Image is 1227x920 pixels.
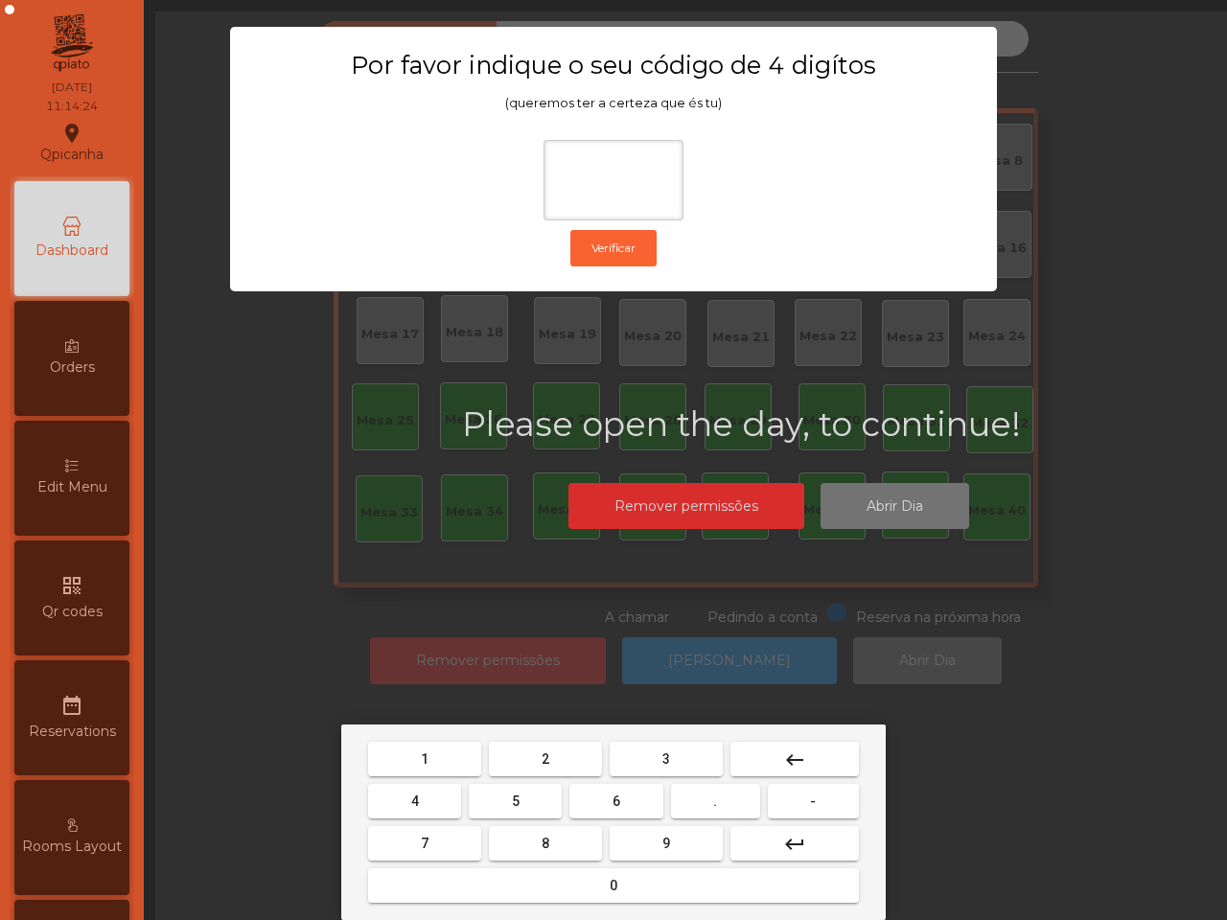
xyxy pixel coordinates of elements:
[542,751,549,767] span: 2
[267,50,960,80] h3: Por favor indique o seu código de 4 digítos
[542,836,549,851] span: 8
[505,96,722,110] span: (queremos ter a certeza que és tu)
[421,836,428,851] span: 7
[613,793,620,809] span: 6
[610,878,617,893] span: 0
[810,793,816,809] span: -
[570,230,657,266] button: Verificar
[512,793,520,809] span: 5
[783,748,806,771] mat-icon: keyboard_backspace
[713,793,717,809] span: .
[411,793,419,809] span: 4
[662,751,670,767] span: 3
[783,833,806,856] mat-icon: keyboard_return
[421,751,428,767] span: 1
[662,836,670,851] span: 9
